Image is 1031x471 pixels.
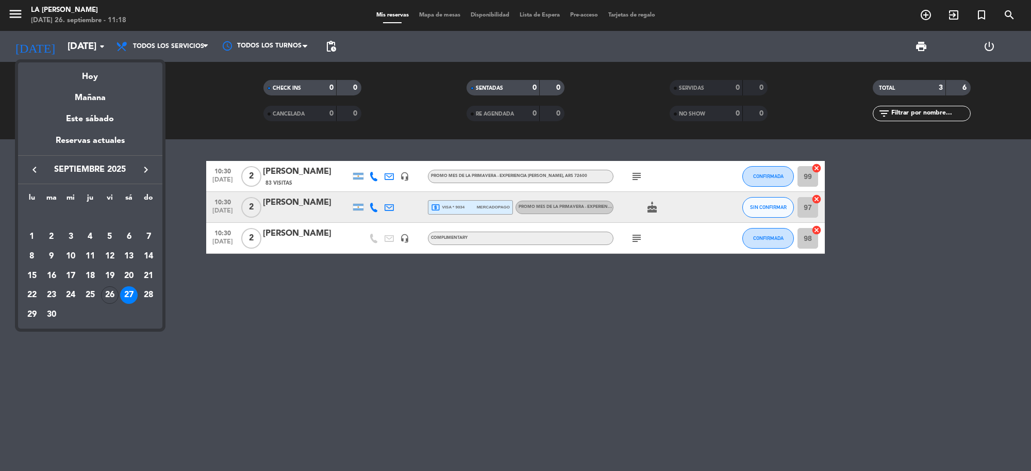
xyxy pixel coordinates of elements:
td: 8 de septiembre de 2025 [22,247,42,266]
td: 17 de septiembre de 2025 [61,266,80,286]
div: 8 [23,248,41,265]
div: 23 [43,286,60,304]
td: 5 de septiembre de 2025 [100,227,120,247]
td: 20 de septiembre de 2025 [120,266,139,286]
td: 3 de septiembre de 2025 [61,227,80,247]
div: 20 [120,267,138,285]
td: 26 de septiembre de 2025 [100,285,120,305]
div: 9 [43,248,60,265]
div: 3 [62,228,79,246]
td: 25 de septiembre de 2025 [80,285,100,305]
div: 27 [120,286,138,304]
div: 5 [101,228,119,246]
div: 24 [62,286,79,304]
td: 12 de septiembre de 2025 [100,247,120,266]
i: keyboard_arrow_right [140,164,152,176]
td: 19 de septiembre de 2025 [100,266,120,286]
div: 14 [140,248,157,265]
td: 10 de septiembre de 2025 [61,247,80,266]
div: 17 [62,267,79,285]
div: 6 [120,228,138,246]
div: 18 [81,267,99,285]
span: septiembre 2025 [44,163,137,176]
td: 18 de septiembre de 2025 [80,266,100,286]
th: domingo [139,192,158,208]
td: 9 de septiembre de 2025 [42,247,61,266]
div: Este sábado [18,105,162,134]
div: 25 [81,286,99,304]
div: Reservas actuales [18,134,162,155]
td: 6 de septiembre de 2025 [120,227,139,247]
td: 23 de septiembre de 2025 [42,285,61,305]
td: SEP. [22,208,158,228]
th: martes [42,192,61,208]
th: lunes [22,192,42,208]
div: 21 [140,267,157,285]
td: 30 de septiembre de 2025 [42,305,61,324]
div: 10 [62,248,79,265]
td: 1 de septiembre de 2025 [22,227,42,247]
div: 2 [43,228,60,246]
td: 24 de septiembre de 2025 [61,285,80,305]
div: 12 [101,248,119,265]
div: Mañana [18,84,162,105]
div: 19 [101,267,119,285]
td: 11 de septiembre de 2025 [80,247,100,266]
td: 28 de septiembre de 2025 [139,285,158,305]
td: 4 de septiembre de 2025 [80,227,100,247]
td: 13 de septiembre de 2025 [120,247,139,266]
div: 7 [140,228,157,246]
td: 22 de septiembre de 2025 [22,285,42,305]
th: viernes [100,192,120,208]
td: 16 de septiembre de 2025 [42,266,61,286]
td: 7 de septiembre de 2025 [139,227,158,247]
div: 4 [81,228,99,246]
th: jueves [80,192,100,208]
div: 1 [23,228,41,246]
div: 22 [23,286,41,304]
td: 21 de septiembre de 2025 [139,266,158,286]
div: Hoy [18,62,162,84]
th: sábado [120,192,139,208]
div: 15 [23,267,41,285]
div: 16 [43,267,60,285]
td: 15 de septiembre de 2025 [22,266,42,286]
div: 28 [140,286,157,304]
button: keyboard_arrow_right [137,163,155,176]
div: 26 [101,286,119,304]
td: 27 de septiembre de 2025 [120,285,139,305]
td: 2 de septiembre de 2025 [42,227,61,247]
div: 11 [81,248,99,265]
div: 13 [120,248,138,265]
i: keyboard_arrow_left [28,164,41,176]
td: 29 de septiembre de 2025 [22,305,42,324]
td: 14 de septiembre de 2025 [139,247,158,266]
div: 30 [43,306,60,323]
th: miércoles [61,192,80,208]
button: keyboard_arrow_left [25,163,44,176]
div: 29 [23,306,41,323]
